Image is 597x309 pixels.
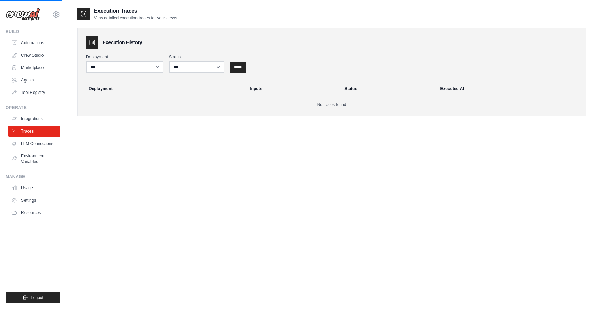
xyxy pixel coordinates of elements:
[340,81,436,96] th: Status
[21,210,41,215] span: Resources
[8,182,60,193] a: Usage
[94,15,177,21] p: View detailed execution traces for your crews
[8,50,60,61] a: Crew Studio
[169,54,224,60] label: Status
[8,151,60,167] a: Environment Variables
[246,81,340,96] th: Inputs
[8,75,60,86] a: Agents
[6,8,40,21] img: Logo
[103,39,142,46] h3: Execution History
[8,87,60,98] a: Tool Registry
[8,113,60,124] a: Integrations
[6,29,60,35] div: Build
[86,102,577,107] p: No traces found
[86,54,163,60] label: Deployment
[31,295,44,300] span: Logout
[80,81,246,96] th: Deployment
[8,138,60,149] a: LLM Connections
[8,126,60,137] a: Traces
[8,62,60,73] a: Marketplace
[94,7,177,15] h2: Execution Traces
[436,81,583,96] th: Executed At
[8,37,60,48] a: Automations
[8,195,60,206] a: Settings
[6,105,60,110] div: Operate
[8,207,60,218] button: Resources
[6,174,60,180] div: Manage
[6,292,60,303] button: Logout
